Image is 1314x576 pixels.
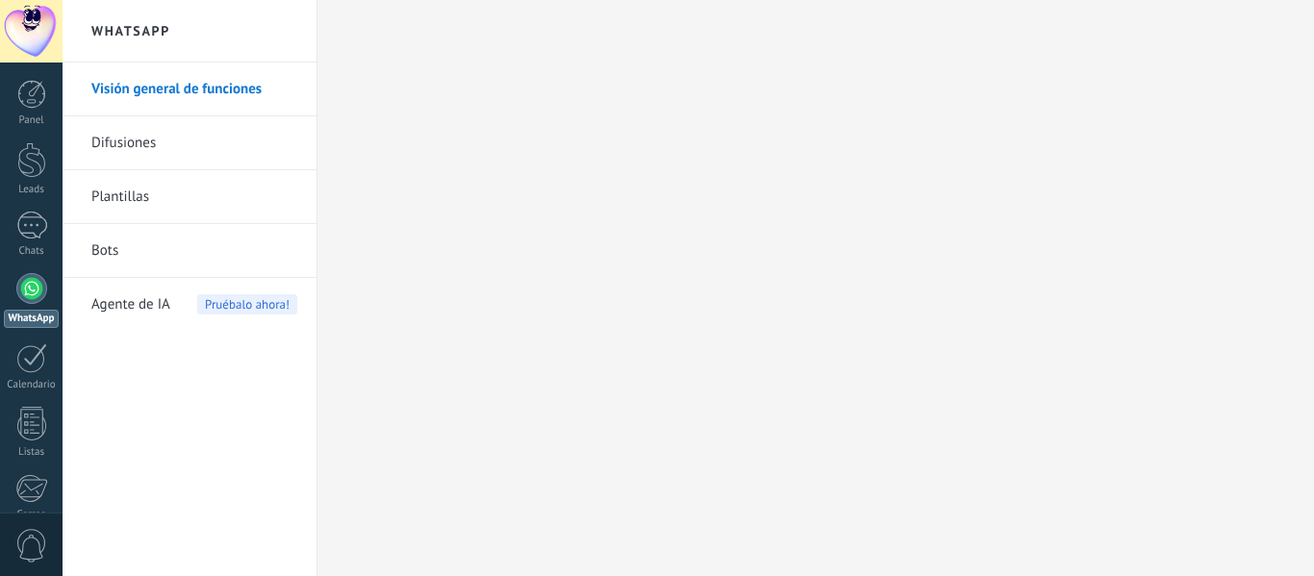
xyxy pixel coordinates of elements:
div: Leads [4,184,60,196]
div: Calendario [4,379,60,391]
div: Chats [4,245,60,258]
a: Plantillas [91,170,297,224]
div: Correo [4,509,60,521]
div: WhatsApp [4,310,59,328]
li: Plantillas [63,170,316,224]
a: Agente de IA Pruébalo ahora! [91,278,297,332]
li: Bots [63,224,316,278]
div: Panel [4,114,60,127]
div: Listas [4,446,60,459]
a: Bots [91,224,297,278]
span: Agente de IA [91,278,170,332]
a: Difusiones [91,116,297,170]
a: Visión general de funciones [91,63,297,116]
li: Visión general de funciones [63,63,316,116]
span: Pruébalo ahora! [197,294,297,314]
li: Difusiones [63,116,316,170]
li: Agente de IA [63,278,316,331]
